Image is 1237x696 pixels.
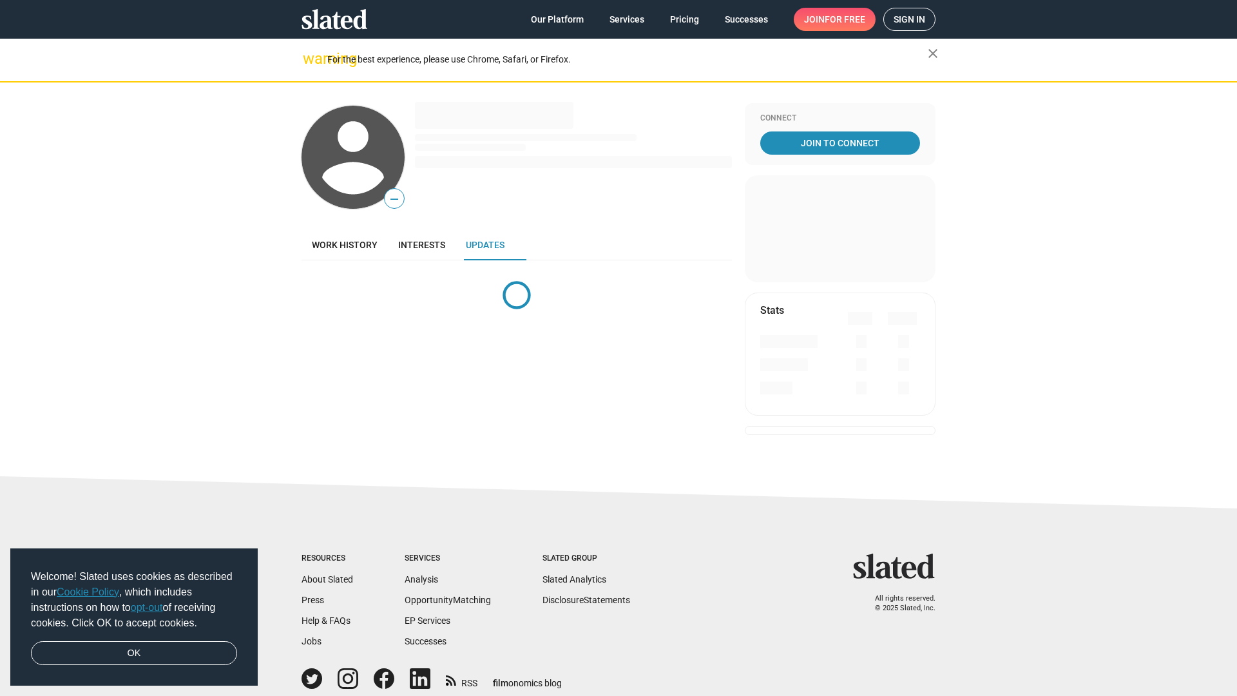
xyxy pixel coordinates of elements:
mat-icon: warning [303,51,318,66]
span: Our Platform [531,8,584,31]
div: cookieconsent [10,548,258,686]
a: Help & FAQs [302,615,350,626]
a: Successes [714,8,778,31]
span: Sign in [894,8,925,30]
a: Analysis [405,574,438,585]
span: Pricing [670,8,699,31]
div: Connect [760,113,920,124]
a: Updates [455,229,515,260]
span: Welcome! Slated uses cookies as described in our , which includes instructions on how to of recei... [31,569,237,631]
a: About Slated [302,574,353,585]
a: OpportunityMatching [405,595,491,605]
span: film [493,678,508,688]
mat-card-title: Stats [760,304,784,317]
mat-icon: close [925,46,941,61]
div: Slated Group [542,554,630,564]
span: Join [804,8,865,31]
a: filmonomics blog [493,667,562,690]
span: Join To Connect [763,131,917,155]
a: Press [302,595,324,605]
a: RSS [446,670,477,690]
a: opt-out [131,602,163,613]
a: Cookie Policy [57,586,119,597]
a: Our Platform [521,8,594,31]
span: Services [609,8,644,31]
a: Joinfor free [794,8,876,31]
span: — [385,191,404,208]
span: Updates [466,240,504,250]
a: EP Services [405,615,450,626]
a: Jobs [302,636,321,646]
div: Services [405,554,491,564]
a: Successes [405,636,446,646]
a: Interests [388,229,455,260]
div: Resources [302,554,353,564]
span: Work history [312,240,378,250]
a: Sign in [883,8,935,31]
a: Pricing [660,8,709,31]
a: Services [599,8,655,31]
a: dismiss cookie message [31,641,237,666]
a: Work history [302,229,388,260]
a: Slated Analytics [542,574,606,585]
span: Interests [398,240,445,250]
span: Successes [725,8,768,31]
a: Join To Connect [760,131,920,155]
p: All rights reserved. © 2025 Slated, Inc. [861,594,935,613]
div: For the best experience, please use Chrome, Safari, or Firefox. [327,51,928,68]
a: DisclosureStatements [542,595,630,605]
span: for free [825,8,865,31]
